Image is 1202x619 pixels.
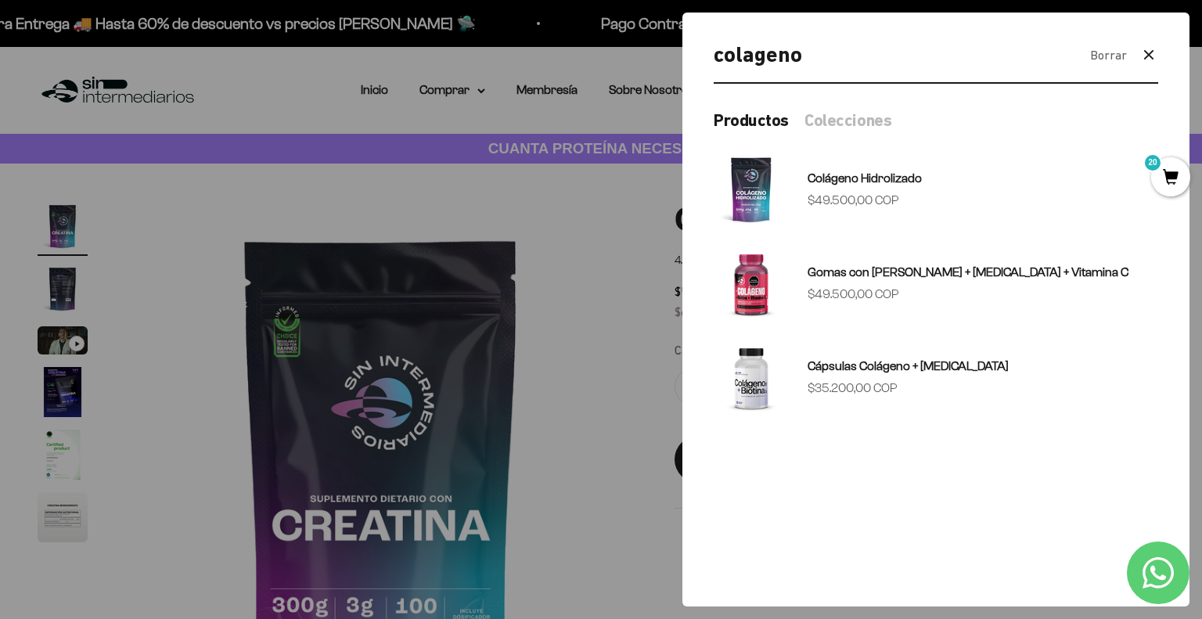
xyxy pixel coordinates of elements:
button: Enviar [255,235,324,261]
mark: 20 [1143,153,1162,172]
div: Reseñas de otros clientes [19,106,324,133]
button: Colecciones [804,109,891,133]
button: Productos [714,109,789,133]
img: Cápsulas Colágeno + Biotina [714,340,789,415]
span: Cápsulas Colágeno + [MEDICAL_DATA] [808,359,1009,372]
div: Un video del producto [19,168,324,196]
button: Borrar [1090,45,1127,66]
a: Gomas con [PERSON_NAME] + [MEDICAL_DATA] + Vitamina C $49.500,00 COP [714,246,1158,321]
span: Colágeno Hidrolizado [808,171,922,185]
input: Buscar [714,38,1078,73]
sale-price: $35.200,00 COP [808,378,898,398]
img: Colágeno Hidrolizado [714,152,789,227]
a: Cápsulas Colágeno + [MEDICAL_DATA] $35.200,00 COP [714,340,1158,415]
div: Un mejor precio [19,200,324,227]
a: 20 [1151,170,1190,187]
sale-price: $49.500,00 COP [808,190,899,211]
a: Colágeno Hidrolizado $49.500,00 COP [714,152,1158,227]
span: Enviar [257,235,322,261]
span: Gomas con [PERSON_NAME] + [MEDICAL_DATA] + Vitamina C [808,265,1128,279]
p: ¿Qué te haría sentir más seguro de comprar este producto? [19,25,324,61]
div: Más información sobre los ingredientes [19,74,324,102]
img: Gomas con Colageno + Biotina + Vitamina C [714,246,789,321]
sale-price: $49.500,00 COP [808,284,899,304]
div: Una promoción especial [19,137,324,164]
